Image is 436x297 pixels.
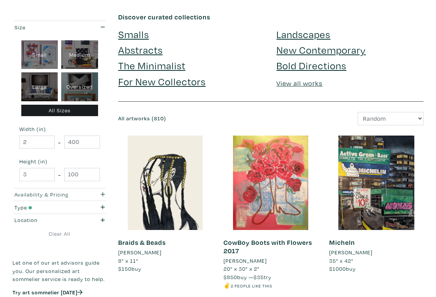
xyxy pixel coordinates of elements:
button: Location [13,214,107,227]
button: Type [13,201,107,214]
div: Size [14,23,80,32]
small: Height (in) [19,159,100,164]
a: CowBoy Boots with Flowers 2017 [224,238,312,255]
span: buy — try [224,273,271,281]
h6: Discover curated collections [118,13,423,21]
span: $1000 [329,265,346,272]
a: [PERSON_NAME] [224,257,318,265]
li: [PERSON_NAME] [329,248,373,257]
a: Micheln [329,238,355,247]
span: $150 [118,265,132,272]
a: The Minimalist [118,59,185,72]
span: 35" x 42" [329,257,354,264]
div: Medium [61,40,98,69]
a: View all works [276,79,322,88]
span: buy [329,265,356,272]
li: [PERSON_NAME] [224,257,267,265]
a: New Contemporary [276,43,366,56]
span: buy [118,265,141,272]
div: Availability & Pricing [14,190,80,199]
div: Small [21,40,58,69]
div: Oversized [61,72,98,101]
a: For New Collectors [118,75,206,88]
span: $850 [224,273,237,281]
a: [PERSON_NAME] [118,248,212,257]
button: Size [13,21,107,34]
span: 8" x 11" [118,257,138,264]
a: [PERSON_NAME] [329,248,423,257]
small: 2 people like this [231,283,272,289]
h6: All artworks (810) [118,115,265,122]
a: Clear All [13,230,107,238]
a: Bold Directions [276,59,346,72]
button: Availability & Pricing [13,188,107,201]
div: All Sizes [21,105,98,117]
li: [PERSON_NAME] [118,248,162,257]
span: 20" x 30" x 2" [224,265,260,272]
p: Let one of our art advisors guide you. Our personalized art sommelier service is ready to help. [13,259,107,283]
span: - [58,169,61,180]
li: ✌️ [224,281,318,290]
a: Braids & Beads [118,238,166,247]
small: Width (in) [19,126,100,132]
a: Smalls [118,27,149,41]
div: Large [21,72,58,101]
div: Type [14,203,80,212]
span: - [58,137,61,147]
a: Landscapes [276,27,330,41]
a: Abstracts [118,43,163,56]
span: $35 [254,273,264,281]
a: Try art sommelier [DATE] [13,289,82,296]
div: Location [14,216,80,224]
